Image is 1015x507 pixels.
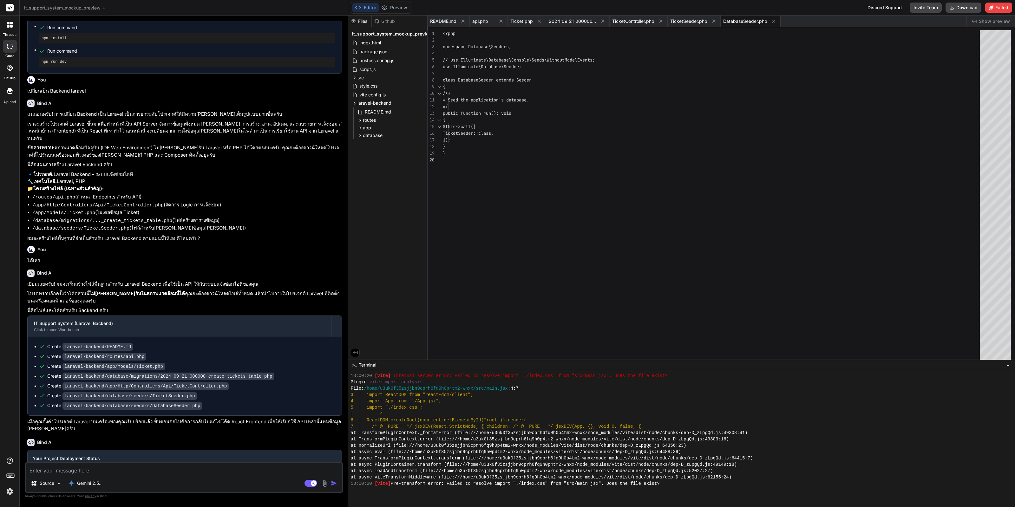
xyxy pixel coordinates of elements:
[351,411,383,417] span: | ^
[33,171,54,177] strong: โปรเจกต์:
[393,373,668,379] span: Internal server error: Failed to resolve import "./index.css" from "src/main.jsx". Does the file ...
[32,193,342,201] li: (กำหนด Endpoints สำหรับ API)
[430,18,456,24] span: README.md
[27,145,55,151] strong: ข้อควรทราบ:
[27,120,342,142] p: เราจะสร้างโปรเจกต์ Laravel ขึ้นมาเพื่อทำหน้าที่เป็น API Server จัดการข้อมูลทั้งหมด [PERSON_NAME] ...
[443,124,476,129] span: $this->call([
[443,44,511,49] span: namespace Database\Seeders;
[352,31,432,37] span: it_support_system_mockup_preview
[351,398,442,404] span: 4 | import App from "./App.jsx";
[62,353,146,361] code: laravel-backend/routes/api.php
[47,48,335,54] span: Run command
[28,316,331,337] button: IT Support System (Laravel Backend)Click to open Workbench
[27,161,342,168] p: นี่คือแผนการสร้าง Laravel Backend ครับ:
[321,480,328,487] img: attachment
[1005,360,1011,370] button: −
[351,468,713,474] span: at async loadAndTransform (file:///home/u3uk0f35zsjjbn9cprh6fq9h0p4tm2-wnxx/node_modules/vite/dis...
[443,77,532,83] span: class DatabaseSeeder extends Seeder
[27,111,342,118] p: แน่นอนครับ! การเปลี่ยน Backend เป็น Laravel เป็นการยกระดับโปรเจกต์ให้มีความ[PERSON_NAME]เต็มรูปแบ...
[348,18,371,24] div: Files
[32,226,129,231] code: /database/seeders/TicketSeeder.php
[351,385,364,392] span: File:
[428,130,435,137] div: 16
[32,195,75,200] code: /routes/api.php
[27,257,342,264] p: ได้เลย
[351,417,527,423] span: 6 | ReactDOM.createRoot(document.getElementById("root")).render(
[37,100,53,107] h6: Bind AI
[32,203,164,208] code: /app/Http/Controllers/Api/TicketController.php
[27,171,342,192] p: 🔹 Laravel Backend - ระบบแจ้งซ่อมไอที 🔧 Laravel, PHP 📁
[351,455,753,461] span: at async TransformPluginContext.transform (file:///home/u3uk0f35zsjjbn9cprh6fq9h0p4tm2-wnxx/node_...
[428,123,435,130] div: 15
[864,3,906,13] div: Discord Support
[4,99,16,105] label: Upload
[33,185,104,192] strong: โครงสร้างไฟล์ (เฉพาะส่วนสำคัญ):
[428,117,435,123] div: 14
[443,57,570,63] span: // use Illuminate\Database\Console\Seeds\WithoutMo
[472,18,488,24] span: api.php
[359,39,382,47] span: index.html
[32,218,172,224] code: /database/migrations/..._create_tickets_table.php
[428,70,435,77] div: 7
[363,125,371,131] span: app
[24,5,106,11] span: it_support_system_mockup_preview
[4,75,16,81] label: GitHub
[428,103,435,110] div: 12
[363,117,376,123] span: routes
[428,137,435,143] div: 17
[391,480,660,487] span: Pre-transform error: Failed to resolve import "./index.css" from "src/main.jsx". Does the file ex...
[359,91,386,99] span: vite.config.js
[979,18,1010,24] span: Show preview
[351,404,423,411] span: 5 | import "./index.css";
[351,430,748,436] span: at TransformPluginContext._formatError (file:///home/u3uk0f35zsjjbn9cprh6fq9h0p4tm2-wnxx/node_mod...
[351,392,473,398] span: 3 | import ReactDOM from "react-dom/client";
[723,18,767,24] span: DatabaseSeeder.php
[372,18,398,24] div: Github
[47,373,274,380] div: Create
[428,43,435,50] div: 3
[34,327,325,332] div: Click to open Workbench
[508,385,519,392] span: :4:7
[435,123,443,130] div: Click to collapse the range.
[435,117,443,123] div: Click to collapse the range.
[32,210,95,216] code: /app/Models/Ticket.php
[5,53,14,59] label: code
[27,235,342,242] p: ผมจะสร้างไฟล์พื้นฐานที่จำเป็นสำหรับ Laravel Backend ตามแผนนี้ให้เลยดีไหมครับ?
[443,117,445,123] span: {
[670,18,707,24] span: TicketSeeder.php
[351,379,370,385] span: Plugin:
[428,50,435,57] div: 4
[443,110,511,116] span: public function run(): void
[443,130,494,136] span: TicketSeeder::class,
[32,217,342,225] li: (ไฟล์สร้างตารางข้อมูล)
[351,373,372,379] span: 13:00:20
[89,290,185,296] strong: ไม่[PERSON_NAME]รันในสภาพแวดล้อมนี้ได้
[37,270,53,276] h6: Bind AI
[510,18,533,24] span: Ticket.php
[443,150,445,156] span: }
[351,442,686,449] span: at normalizeUrl (file:///home/u3uk0f35zsjjbn9cprh6fq9h0p4tm2-wnxx/node_modules/vite/dist/node/chu...
[435,83,443,90] div: Click to collapse the range.
[443,144,445,149] span: }
[428,90,435,97] div: 10
[62,382,229,390] code: laravel-backend/app/Http/Controllers/Api/TicketController.php
[363,132,383,139] span: database
[443,64,521,69] span: use Illuminate\Database\Seeder;
[47,383,229,389] div: Create
[359,66,376,73] span: script.js
[27,144,342,159] p: สภาพแวดล้อมปัจจุบัน (IDE Web Environment) ไม่[PERSON_NAME]รัน Laravel หรือ PHP ได้โดยตรงนะครับ คุ...
[443,137,450,143] span: ]);
[331,480,337,486] img: icon
[364,108,392,116] span: README.md
[32,201,342,209] li: (จัดการ Logic การแจ้งซ่อม)
[27,418,342,432] p: เมื่อคุณตั้งค่าโปรเจกต์ Laravel บนเครื่องของคุณเรียบร้อยแล้ว ขั้นตอนต่อไปคือการกลับไปแก้ไขโค้ด Re...
[77,480,101,486] p: Gemini 2.5..
[351,480,372,487] span: 13:00:20
[428,97,435,103] div: 11
[68,480,75,486] img: Gemini 2.5 Pro
[612,18,654,24] span: TicketController.php
[62,363,165,370] code: laravel-backend/app/Models/Ticket.php
[62,402,202,410] code: laravel-backend/database/seeders/DatabaseSeeder.php
[47,402,202,409] div: Create
[428,37,435,43] div: 2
